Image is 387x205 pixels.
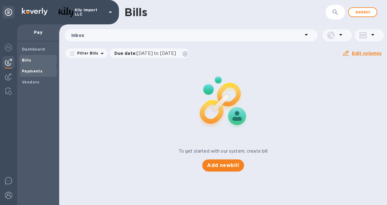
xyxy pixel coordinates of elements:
p: Kily Import LLC [75,8,105,16]
h1: Bills [124,6,147,19]
span: Add bill [353,9,372,16]
b: Dashboard [22,47,45,51]
p: Due date : [114,50,179,56]
div: Due date:[DATE] to [DATE] [109,48,189,58]
b: Vendors [22,80,40,84]
span: [DATE] to [DATE] [137,51,176,56]
b: Payments [22,69,42,73]
u: Edit columns [352,51,382,56]
button: Add newbill [202,159,244,171]
p: To get started with our system, create bill [179,148,268,154]
b: Bills [22,58,31,62]
div: Unpin categories [2,6,15,18]
img: Logo [22,8,48,15]
span: Add new bill [207,162,239,169]
p: Filter Bills [75,51,99,56]
button: Addbill [348,7,377,17]
img: Foreign exchange [5,44,12,51]
p: Inbox [71,32,303,38]
p: Pay [22,29,54,35]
